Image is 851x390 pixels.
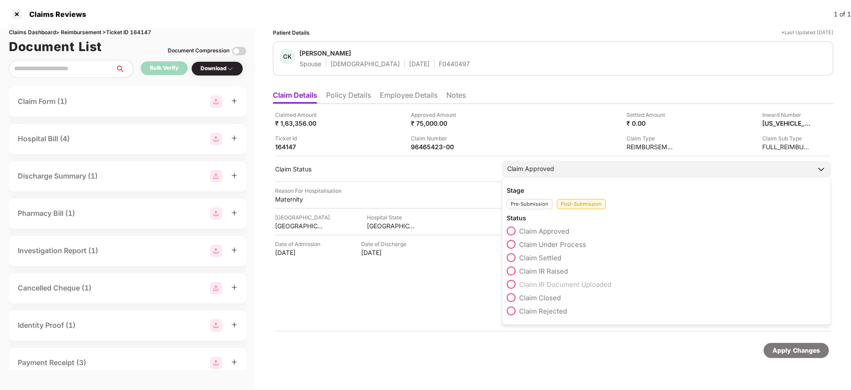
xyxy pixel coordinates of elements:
div: Apply Changes [772,346,820,355]
div: Settled Amount [626,111,675,119]
div: F0440497 [439,60,470,68]
img: svg+xml;base64,PHN2ZyBpZD0iR3JvdXBfMjg4MTMiIGRhdGEtbmFtZT0iR3JvdXAgMjg4MTMiIHhtbG5zPSJodHRwOi8vd3... [210,207,222,220]
span: Claim Settled [519,254,561,262]
div: Reason For Hospitalisation [275,187,342,195]
img: svg+xml;base64,PHN2ZyBpZD0iVG9nZ2xlLTMyeDMyIiB4bWxucz0iaHR0cDovL3d3dy53My5vcmcvMjAwMC9zdmciIHdpZH... [232,44,246,58]
div: Payment Receipt (3) [18,357,86,368]
div: Approved Amount [411,111,460,119]
span: plus [231,210,237,216]
div: Pharmacy Bill (1) [18,208,75,219]
div: Claim Type [626,134,675,143]
div: REIMBURSEMENT [626,143,675,151]
h1: Document List [9,37,102,56]
img: svg+xml;base64,PHN2ZyBpZD0iR3JvdXBfMjg4MTMiIGRhdGEtbmFtZT0iR3JvdXAgMjg4MTMiIHhtbG5zPSJodHRwOi8vd3... [210,133,222,145]
span: plus [231,135,237,141]
div: Claims Dashboard > Reimbursement > Ticket ID 164147 [9,28,246,37]
div: Claims Reviews [24,10,86,19]
div: Download [201,64,234,73]
div: Claimed Amount [275,111,324,119]
li: Notes [446,91,466,103]
div: [DATE] [275,248,324,257]
span: plus [231,172,237,179]
img: svg+xml;base64,PHN2ZyBpZD0iR3JvdXBfMjg4MTMiIGRhdGEtbmFtZT0iR3JvdXAgMjg4MTMiIHhtbG5zPSJodHRwOi8vd3... [210,96,222,108]
div: Document Compression [168,47,229,55]
img: svg+xml;base64,PHN2ZyBpZD0iR3JvdXBfMjg4MTMiIGRhdGEtbmFtZT0iR3JvdXAgMjg4MTMiIHhtbG5zPSJodHRwOi8vd3... [210,170,222,183]
img: svg+xml;base64,PHN2ZyBpZD0iR3JvdXBfMjg4MTMiIGRhdGEtbmFtZT0iR3JvdXAgMjg4MTMiIHhtbG5zPSJodHRwOi8vd3... [210,319,222,332]
div: Discharge Summary (1) [18,171,98,182]
div: [GEOGRAPHIC_DATA] [367,222,416,230]
div: Post-Submission [557,199,606,209]
div: ₹ 1,63,356.00 [275,119,324,127]
div: 96465423-00 [411,143,460,151]
div: FULL_REIMBURSEMENT [762,143,811,151]
div: [DATE] [409,60,429,68]
div: Claim Approved [507,164,554,174]
span: plus [231,284,237,291]
div: Pre-Submission [507,199,552,209]
span: Claim Approved [519,227,569,235]
span: Claim Under Process [519,240,586,249]
span: plus [231,322,237,328]
div: CK [280,49,295,64]
span: Claim Closed [519,294,561,302]
span: plus [231,98,237,104]
div: Bulk Verify [150,64,178,72]
img: svg+xml;base64,PHN2ZyBpZD0iRHJvcGRvd24tMzJ4MzIiIHhtbG5zPSJodHRwOi8vd3d3LnczLm9yZy8yMDAwL3N2ZyIgd2... [227,65,234,72]
div: Investigation Report (1) [18,245,98,256]
div: Identity Proof (1) [18,320,75,331]
img: svg+xml;base64,PHN2ZyBpZD0iR3JvdXBfMjg4MTMiIGRhdGEtbmFtZT0iR3JvdXAgMjg4MTMiIHhtbG5zPSJodHRwOi8vd3... [210,282,222,294]
img: downArrowIcon [817,165,826,174]
div: ₹ 0.00 [626,119,675,127]
div: Date of Discharge [361,240,410,248]
div: Claim Status [275,165,493,173]
div: Ticket Id [275,134,324,143]
div: Inward Number [762,111,811,119]
span: plus [231,359,237,365]
div: Maternity [275,195,324,203]
div: Stage [507,186,826,195]
div: Claim Sub Type [762,134,811,143]
div: Hospital State [367,213,416,222]
div: Status [507,214,826,222]
div: [DEMOGRAPHIC_DATA] [331,60,400,68]
span: Claim IR Document Uploaded [519,280,611,289]
div: Date of Admission [275,240,324,248]
div: [US_VEHICLE_IDENTIFICATION_NUMBER] [762,119,811,127]
div: Patient Details [273,28,310,37]
div: [PERSON_NAME] [299,49,351,57]
span: search [115,65,133,72]
li: Claim Details [273,91,317,103]
div: [GEOGRAPHIC_DATA] [275,213,330,222]
div: [GEOGRAPHIC_DATA] [275,222,324,230]
div: *Last Updated [DATE] [781,28,833,37]
div: Spouse [299,60,321,68]
div: 164147 [275,143,324,151]
img: svg+xml;base64,PHN2ZyBpZD0iR3JvdXBfMjg4MTMiIGRhdGEtbmFtZT0iR3JvdXAgMjg4MTMiIHhtbG5zPSJodHRwOi8vd3... [210,357,222,369]
button: search [115,60,134,78]
span: plus [231,247,237,253]
span: Claim Rejected [519,307,567,315]
img: svg+xml;base64,PHN2ZyBpZD0iR3JvdXBfMjg4MTMiIGRhdGEtbmFtZT0iR3JvdXAgMjg4MTMiIHhtbG5zPSJodHRwOi8vd3... [210,245,222,257]
div: Cancelled Cheque (1) [18,283,91,294]
div: Claim Number [411,134,460,143]
div: [DATE] [361,248,410,257]
li: Employee Details [380,91,437,103]
div: 1 of 1 [834,9,851,19]
li: Policy Details [326,91,371,103]
div: Claim Form (1) [18,96,67,107]
div: ₹ 75,000.00 [411,119,460,127]
div: Hospital Bill (4) [18,133,70,144]
span: Claim IR Raised [519,267,568,275]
